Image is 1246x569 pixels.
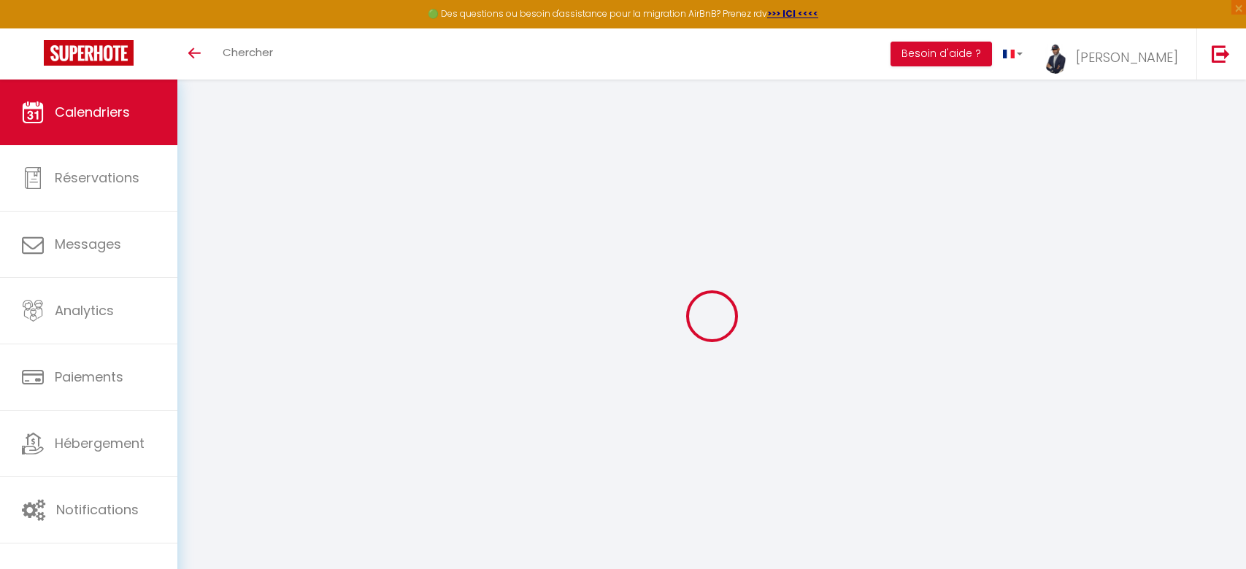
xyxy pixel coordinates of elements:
[56,500,139,519] span: Notifications
[55,235,121,253] span: Messages
[223,44,273,60] span: Chercher
[891,42,992,66] button: Besoin d'aide ?
[212,28,284,80] a: Chercher
[55,368,123,386] span: Paiements
[1076,48,1178,66] span: [PERSON_NAME]
[1034,28,1196,80] a: ... [PERSON_NAME]
[44,40,134,66] img: Super Booking
[767,7,818,20] a: >>> ICI <<<<
[1212,44,1230,63] img: logout
[55,103,130,121] span: Calendriers
[55,434,145,452] span: Hébergement
[55,169,139,187] span: Réservations
[55,301,114,320] span: Analytics
[1045,42,1066,74] img: ...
